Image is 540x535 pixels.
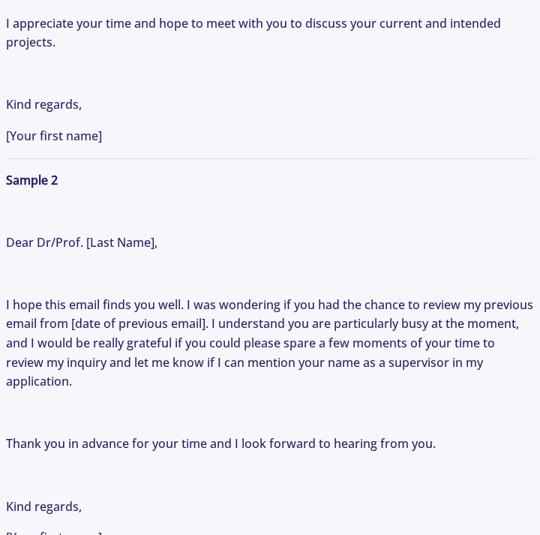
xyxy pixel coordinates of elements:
p: Thank you in advance for your time and I look forward to hearing from you. [6,434,534,454]
strong: Sample 2 [6,172,58,188]
p: Kind regards, [6,497,534,517]
p: [Your first name] [6,127,534,146]
p: Kind regards, [6,95,534,115]
p: I appreciate your time and hope to meet with you to discuss your current and intended projects. [6,14,534,53]
p: Dear Dr/Prof. [Last Name], [6,233,534,253]
p: I hope this email finds you well. I was wondering if you had the chance to review my previous ema... [6,296,534,392]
